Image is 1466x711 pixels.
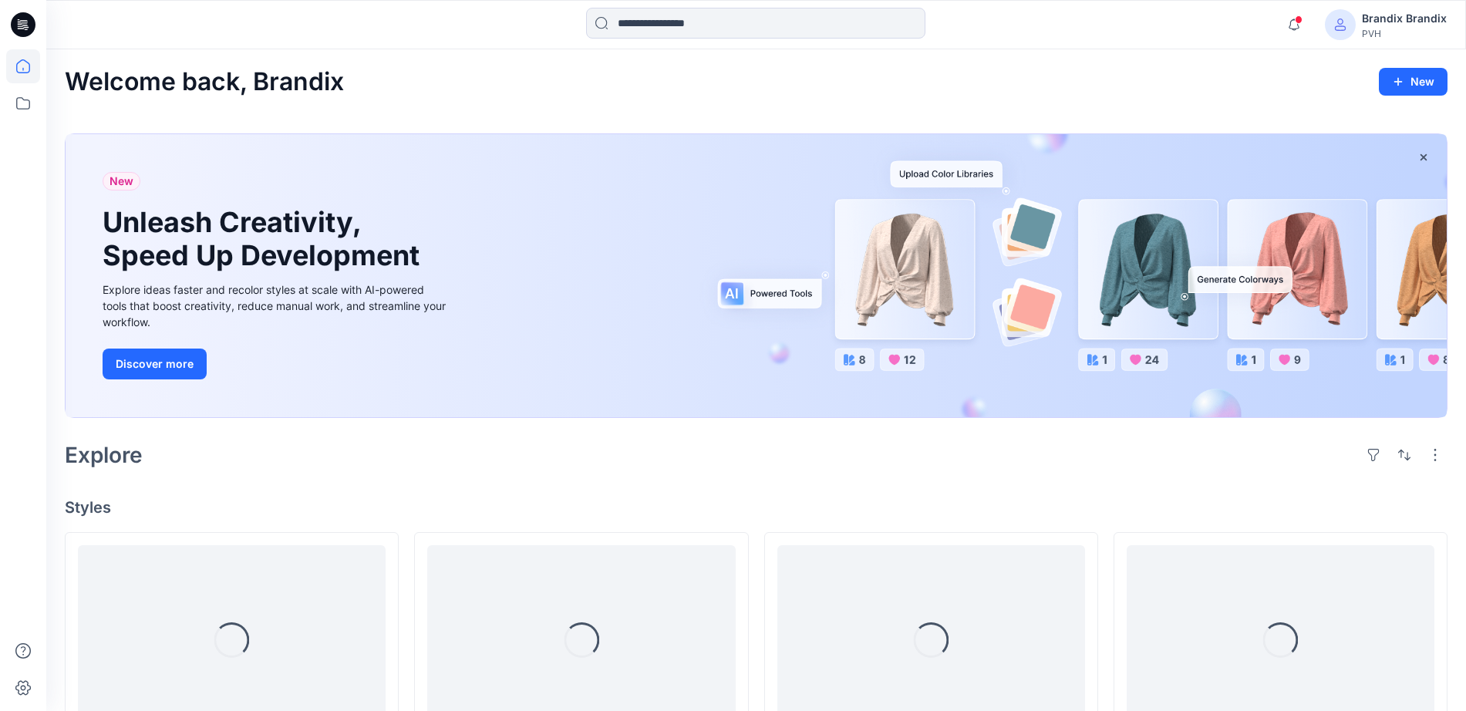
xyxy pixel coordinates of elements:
[1334,19,1346,31] svg: avatar
[1362,28,1447,39] div: PVH
[65,443,143,467] h2: Explore
[103,349,207,379] button: Discover more
[65,498,1447,517] h4: Styles
[110,172,133,190] span: New
[1362,9,1447,28] div: Brandix Brandix
[103,281,450,330] div: Explore ideas faster and recolor styles at scale with AI-powered tools that boost creativity, red...
[103,349,450,379] a: Discover more
[103,206,426,272] h1: Unleash Creativity, Speed Up Development
[1379,68,1447,96] button: New
[65,68,344,96] h2: Welcome back, Brandix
